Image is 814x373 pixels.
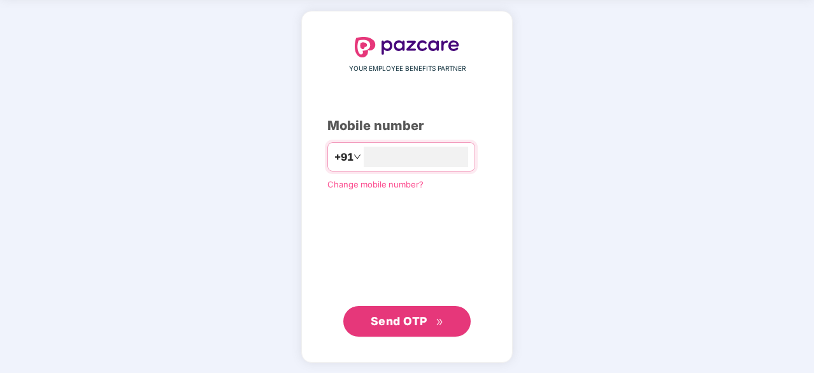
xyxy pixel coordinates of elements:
[436,318,444,326] span: double-right
[327,116,487,136] div: Mobile number
[334,149,353,165] span: +91
[371,314,427,328] span: Send OTP
[327,179,424,189] a: Change mobile number?
[349,64,466,74] span: YOUR EMPLOYEE BENEFITS PARTNER
[353,153,361,161] span: down
[355,37,459,57] img: logo
[343,306,471,337] button: Send OTPdouble-right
